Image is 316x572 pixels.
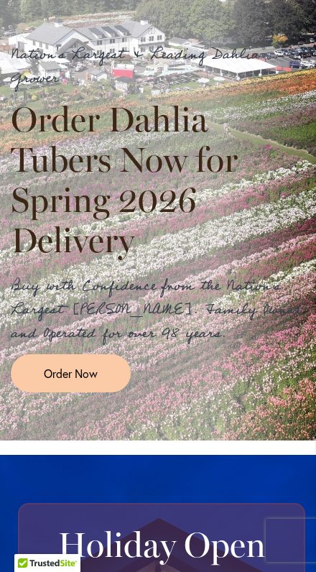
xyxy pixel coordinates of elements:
p: Nation's Largest & Leading Dahlia Grower [11,43,305,91]
a: Order Now [11,354,131,392]
p: Buy with Confidence from the Nation's Largest [PERSON_NAME]. Family Owned and Operated for over 9... [11,275,305,346]
h2: Order Dahlia Tubers Now for Spring 2026 Delivery [11,99,305,261]
span: Order Now [44,365,98,382]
